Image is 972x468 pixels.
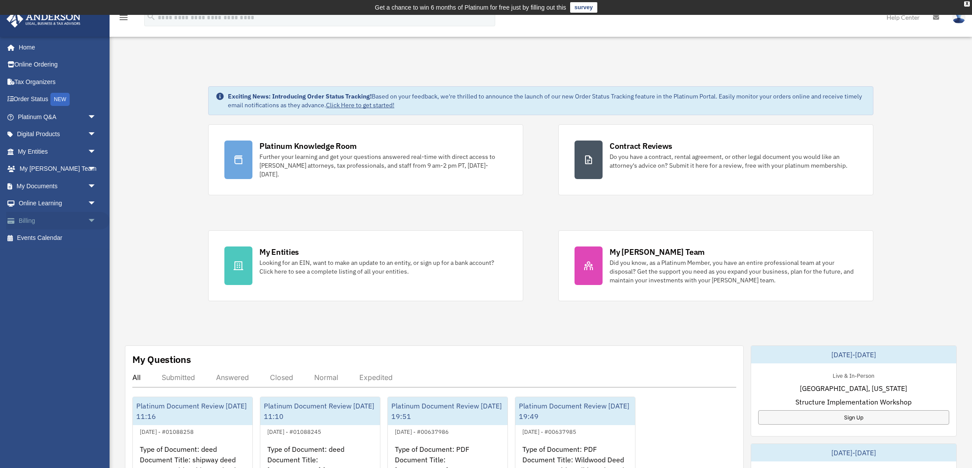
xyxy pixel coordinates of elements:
[6,195,110,212] a: Online Learningarrow_drop_down
[515,426,583,436] div: [DATE] - #00637985
[118,15,129,23] a: menu
[132,373,141,382] div: All
[133,397,252,425] div: Platinum Document Review [DATE] 11:16
[6,39,105,56] a: Home
[314,373,338,382] div: Normal
[610,141,672,151] div: Contract Reviews
[6,229,110,247] a: Events Calendar
[388,397,507,425] div: Platinum Document Review [DATE] 19:51
[388,426,456,436] div: [DATE] - #00637986
[228,92,866,109] div: Based on your feedback, we're thrilled to announce the launch of our new Order Status Tracking fe...
[259,141,357,151] div: Platinum Knowledge Room
[515,397,635,425] div: Platinum Document Review [DATE] 19:49
[208,124,523,195] a: Platinum Knowledge Room Further your learning and get your questions answered real-time with dire...
[964,1,970,7] div: close
[751,444,957,461] div: [DATE]-[DATE]
[610,258,857,285] div: Did you know, as a Platinum Member, you have an entire professional team at your disposal? Get th...
[4,11,83,28] img: Anderson Advisors Platinum Portal
[88,160,105,178] span: arrow_drop_down
[216,373,249,382] div: Answered
[88,126,105,144] span: arrow_drop_down
[558,230,873,301] a: My [PERSON_NAME] Team Did you know, as a Platinum Member, you have an entire professional team at...
[359,373,393,382] div: Expedited
[610,246,705,257] div: My [PERSON_NAME] Team
[6,126,110,143] a: Digital Productsarrow_drop_down
[132,353,191,366] div: My Questions
[800,383,907,394] span: [GEOGRAPHIC_DATA], [US_STATE]
[6,56,110,74] a: Online Ordering
[751,346,957,363] div: [DATE]-[DATE]
[162,373,195,382] div: Submitted
[88,212,105,230] span: arrow_drop_down
[228,92,372,100] strong: Exciting News: Introducing Order Status Tracking!
[208,230,523,301] a: My Entities Looking for an EIN, want to make an update to an entity, or sign up for a bank accoun...
[610,152,857,170] div: Do you have a contract, rental agreement, or other legal document you would like an attorney's ad...
[88,108,105,126] span: arrow_drop_down
[270,373,293,382] div: Closed
[260,397,380,425] div: Platinum Document Review [DATE] 11:10
[133,426,201,436] div: [DATE] - #01088258
[6,91,110,109] a: Order StatusNEW
[88,143,105,161] span: arrow_drop_down
[6,160,110,178] a: My [PERSON_NAME] Teamarrow_drop_down
[570,2,597,13] a: survey
[6,212,110,229] a: Billingarrow_drop_down
[558,124,873,195] a: Contract Reviews Do you have a contract, rental agreement, or other legal document you would like...
[375,2,566,13] div: Get a chance to win 6 months of Platinum for free just by filling out this
[146,12,156,21] i: search
[259,152,507,179] div: Further your learning and get your questions answered real-time with direct access to [PERSON_NAM...
[795,397,912,407] span: Structure Implementation Workshop
[88,195,105,213] span: arrow_drop_down
[260,426,328,436] div: [DATE] - #01088245
[6,108,110,126] a: Platinum Q&Aarrow_drop_down
[50,93,70,106] div: NEW
[6,143,110,160] a: My Entitiesarrow_drop_down
[6,177,110,195] a: My Documentsarrow_drop_down
[259,258,507,276] div: Looking for an EIN, want to make an update to an entity, or sign up for a bank account? Click her...
[826,370,881,380] div: Live & In-Person
[6,73,110,91] a: Tax Organizers
[326,101,394,109] a: Click Here to get started!
[259,246,299,257] div: My Entities
[88,177,105,195] span: arrow_drop_down
[758,410,950,425] a: Sign Up
[952,11,965,24] img: User Pic
[118,12,129,23] i: menu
